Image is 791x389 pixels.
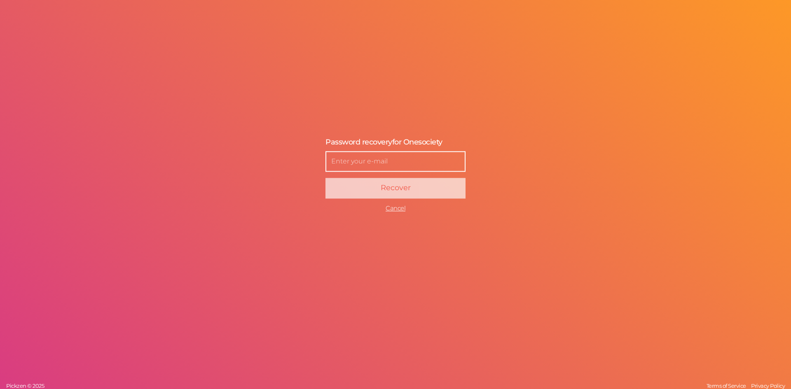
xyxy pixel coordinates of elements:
a: Cancel [386,204,405,212]
span: Privacy Policy [751,382,785,389]
input: Enter your e-mail [325,151,466,172]
span: Password recovery [325,138,392,147]
span: for Onesociety [392,138,442,147]
a: Privacy Policy [749,382,787,389]
a: Terms of Service [704,382,748,389]
span: Terms of Service [707,382,746,389]
a: Pickzen © 2025 [4,382,46,389]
